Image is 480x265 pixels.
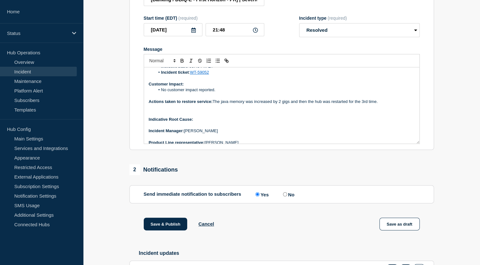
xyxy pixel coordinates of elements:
button: Toggle bold text [178,57,187,65]
strong: Product Line representative: [149,140,205,145]
strong: Incident ticket [161,70,189,75]
select: Incident type [299,23,420,37]
h2: Incident updates [139,250,434,256]
strong: Indicative Root Cause: [149,117,193,122]
strong: Actions taken to restore service: [149,99,213,104]
label: No [281,191,294,197]
button: Toggle italic text [187,57,195,65]
div: Message [144,67,419,144]
div: Incident type [299,16,420,21]
input: Yes [255,192,260,196]
p: Send immediate notification to subscribers [144,191,241,197]
p: The java memory was increased by 2 gigs and then the hub was restarted for the 3rd time. [149,99,415,105]
button: Save as draft [379,218,420,230]
button: Toggle link [222,57,231,65]
strong: Customer Impact: [149,82,184,86]
div: Send immediate notification to subscribers [144,191,420,197]
span: (required) [328,16,347,21]
p: Status [7,31,68,36]
p: [PERSON_NAME] [149,128,415,134]
input: YYYY-MM-DD [144,23,202,36]
p: [PERSON_NAME] [149,140,415,146]
li: No customer impact reported. [155,87,415,93]
strong: Incident Manager: [149,128,184,133]
span: Font size [147,57,178,65]
a: WT-59052 [190,70,209,75]
span: (required) [178,16,198,21]
span: 2 [129,164,140,175]
div: Start time (EDT) [144,16,264,21]
input: HH:MM [206,23,264,36]
button: Save & Publish [144,218,187,230]
button: Toggle bulleted list [213,57,222,65]
button: Toggle strikethrough text [195,57,204,65]
div: Message [144,47,420,52]
button: Cancel [198,221,214,227]
div: Notifications [129,164,178,175]
li: : [155,70,415,75]
button: Toggle ordered list [204,57,213,65]
input: No [283,192,287,196]
label: Yes [254,191,269,197]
